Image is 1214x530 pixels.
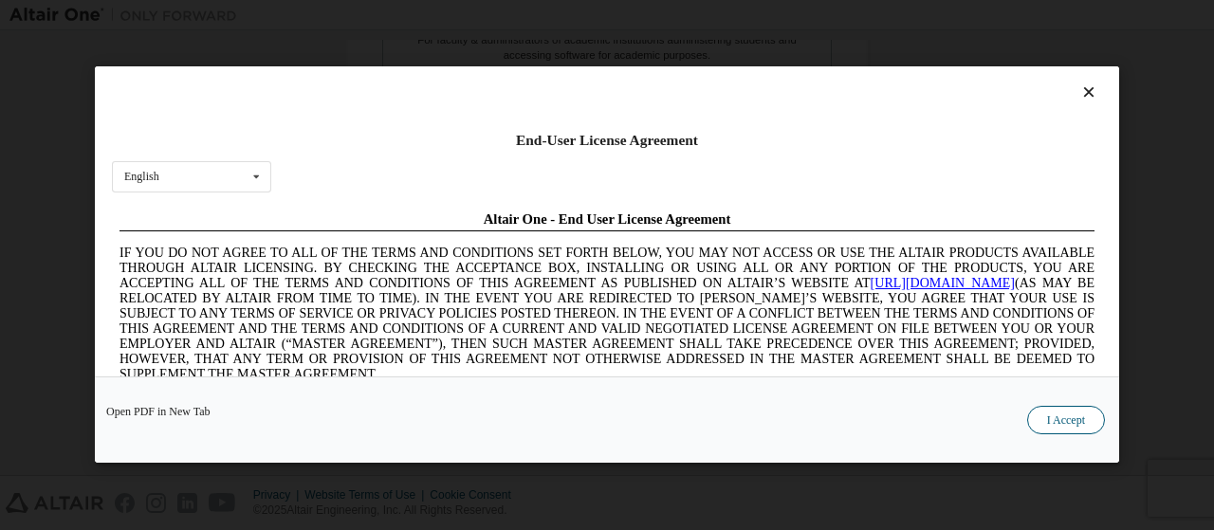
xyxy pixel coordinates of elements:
[759,72,903,86] a: [URL][DOMAIN_NAME]
[1027,407,1105,435] button: I Accept
[8,42,983,177] span: IF YOU DO NOT AGREE TO ALL OF THE TERMS AND CONDITIONS SET FORTH BELOW, YOU MAY NOT ACCESS OR USE...
[372,8,619,23] span: Altair One - End User License Agreement
[106,407,211,418] a: Open PDF in New Tab
[112,131,1102,150] div: End-User License Agreement
[124,172,159,183] div: English
[8,193,983,329] span: Lore Ipsumd Sit Ame Cons Adipisc Elitseddo (“Eiusmodte”) in utlabor Etdolo Magnaaliqua Eni. (“Adm...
